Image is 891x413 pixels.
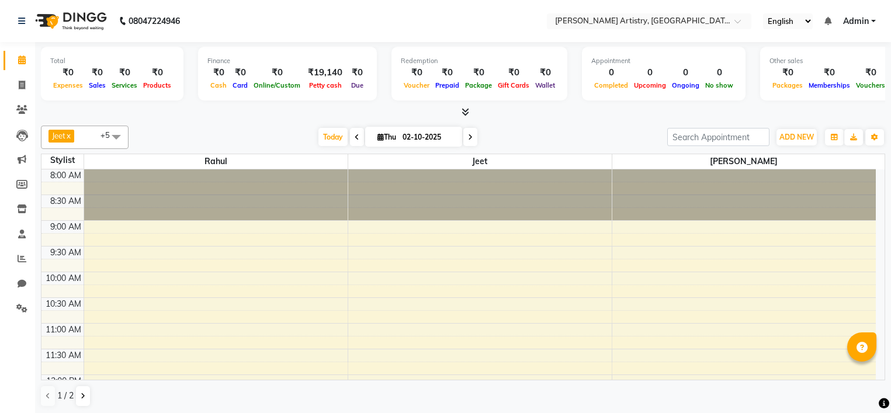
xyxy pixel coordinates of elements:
[251,66,303,79] div: ₹0
[251,81,303,89] span: Online/Custom
[348,154,612,169] span: Jeet
[65,131,71,140] a: x
[776,129,817,145] button: ADD NEW
[462,81,495,89] span: Package
[50,66,86,79] div: ₹0
[401,81,432,89] span: Voucher
[375,133,399,141] span: Thu
[129,5,180,37] b: 08047224946
[30,5,110,37] img: logo
[207,56,368,66] div: Finance
[140,81,174,89] span: Products
[669,66,702,79] div: 0
[702,66,736,79] div: 0
[462,66,495,79] div: ₹0
[140,66,174,79] div: ₹0
[853,66,888,79] div: ₹0
[495,66,532,79] div: ₹0
[48,195,84,207] div: 8:30 AM
[399,129,457,146] input: 2025-10-02
[48,221,84,233] div: 9:00 AM
[43,298,84,310] div: 10:30 AM
[591,81,631,89] span: Completed
[86,81,109,89] span: Sales
[43,272,84,284] div: 10:00 AM
[50,81,86,89] span: Expenses
[842,366,879,401] iframe: chat widget
[57,390,74,402] span: 1 / 2
[769,81,806,89] span: Packages
[612,154,876,169] span: [PERSON_NAME]
[769,66,806,79] div: ₹0
[306,81,345,89] span: Petty cash
[109,81,140,89] span: Services
[631,66,669,79] div: 0
[667,128,769,146] input: Search Appointment
[207,66,230,79] div: ₹0
[401,66,432,79] div: ₹0
[347,66,368,79] div: ₹0
[43,349,84,362] div: 11:30 AM
[230,81,251,89] span: Card
[44,375,84,387] div: 12:00 PM
[48,169,84,182] div: 8:00 AM
[84,154,348,169] span: Rahul
[43,324,84,336] div: 11:00 AM
[100,130,119,140] span: +5
[591,66,631,79] div: 0
[48,247,84,259] div: 9:30 AM
[669,81,702,89] span: Ongoing
[702,81,736,89] span: No show
[495,81,532,89] span: Gift Cards
[207,81,230,89] span: Cash
[532,81,558,89] span: Wallet
[318,128,348,146] span: Today
[432,66,462,79] div: ₹0
[52,131,65,140] span: Jeet
[109,66,140,79] div: ₹0
[50,56,174,66] div: Total
[86,66,109,79] div: ₹0
[591,56,736,66] div: Appointment
[631,81,669,89] span: Upcoming
[348,81,366,89] span: Due
[532,66,558,79] div: ₹0
[843,15,869,27] span: Admin
[401,56,558,66] div: Redemption
[853,81,888,89] span: Vouchers
[806,81,853,89] span: Memberships
[779,133,814,141] span: ADD NEW
[806,66,853,79] div: ₹0
[230,66,251,79] div: ₹0
[432,81,462,89] span: Prepaid
[303,66,347,79] div: ₹19,140
[41,154,84,166] div: Stylist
